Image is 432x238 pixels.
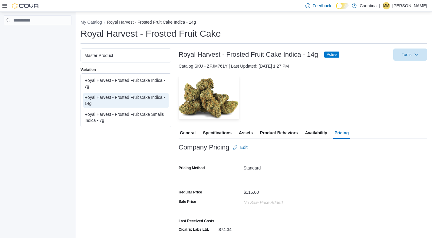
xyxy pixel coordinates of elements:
[324,52,340,58] span: Active
[239,127,253,139] span: Assets
[336,3,349,9] input: Dark Mode
[360,2,377,9] p: Canntina
[81,28,221,40] h1: Royal Harvest - Frosted Fruit Cake
[179,199,196,204] label: Sale Price
[392,2,427,9] p: [PERSON_NAME]
[305,127,327,139] span: Availability
[244,163,376,170] div: Standard
[379,2,380,9] p: |
[84,111,167,123] div: Royal Harvest - Frosted Fruit Cake Smalls Indica - 7g
[327,52,337,57] span: Active
[81,20,102,25] button: My Catalog
[393,49,427,61] button: Tools
[107,20,196,25] button: Royal Harvest - Frosted Fruit Cake Indica - 14g
[383,2,389,9] span: MM
[402,52,412,58] span: Tools
[180,127,196,139] span: General
[179,144,229,151] h3: Company Pricing
[179,63,427,69] div: Catalog SKU - ZFJM761Y | Last Updated: [DATE] 1:27 PM
[179,166,205,170] label: Pricing Method
[260,127,298,139] span: Product Behaviors
[244,198,283,205] div: No Sale Price added
[179,190,202,195] div: Regular Price
[179,227,209,232] label: Cicatrix Labs Ltd.
[240,144,247,150] span: Edit
[84,52,167,59] div: Master Product
[335,127,349,139] span: Pricing
[81,67,96,72] label: Variation
[84,77,167,89] div: Royal Harvest - Frosted Fruit Cake Indica - 7g
[313,3,331,9] span: Feedback
[203,127,232,139] span: Specifications
[244,187,259,195] div: $115.00
[81,19,427,26] nav: An example of EuiBreadcrumbs
[4,26,71,41] nav: Complex example
[383,2,390,9] div: Morgan Meredith
[179,219,214,223] label: Last Received Costs
[12,3,39,9] img: Cova
[230,141,250,153] button: Edit
[179,76,239,119] img: Image for Royal Harvest - Frosted Fruit Cake Indica - 14g
[84,94,167,106] div: Royal Harvest - Frosted Fruit Cake Indica - 14g
[219,225,300,232] div: $74.34
[179,51,318,58] h3: Royal Harvest - Frosted Fruit Cake Indica - 14g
